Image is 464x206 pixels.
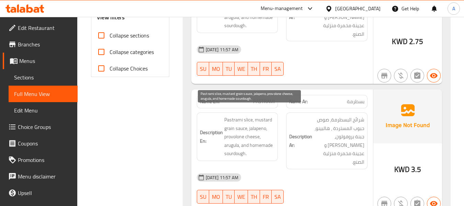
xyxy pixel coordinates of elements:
button: TU [223,190,235,204]
span: TH [251,64,257,74]
strong: Description En: [200,128,223,145]
span: Collapse sections [110,31,149,40]
span: MO [212,64,220,74]
span: Coupons [18,139,72,148]
button: WE [235,190,248,204]
span: Menus [19,57,72,65]
a: Edit Restaurant [3,20,78,36]
span: FR [263,192,269,202]
span: Collapse categories [110,48,154,56]
div: Menu-management [261,4,303,13]
span: A [452,5,455,12]
button: WE [235,62,248,76]
span: Full Menu View [14,90,72,98]
button: MO [209,62,223,76]
strong: Description Ar: [289,4,312,21]
span: Promotions [18,156,72,164]
span: Collapse Choices [110,64,148,73]
button: TH [248,190,260,204]
span: Edit Menu [14,106,72,115]
button: FR [260,62,272,76]
img: Ae5nvW7+0k+MAAAAAElFTkSuQmCC [373,89,442,143]
span: Branches [18,40,72,48]
a: Full Menu View [9,86,78,102]
button: TH [248,62,260,76]
a: Promotions [3,152,78,168]
span: MO [212,192,220,202]
button: Not has choices [410,69,424,83]
button: SA [272,190,284,204]
a: Sections [9,69,78,86]
span: KWD [394,163,410,176]
span: SA [274,192,281,202]
span: Pastrami slice, mustard grain sauce, jalapeno, provolone cheese, arugula, and homemade sourdough. [224,116,275,158]
span: SU [200,192,206,202]
button: SU [197,190,209,204]
span: Menu disclaimer [18,172,72,181]
span: TH [251,192,257,202]
button: Purchased item [394,69,408,83]
span: [DATE] 11:57 AM [203,46,241,53]
a: Menus [3,53,78,69]
strong: Name En: [200,98,219,105]
h3: View filters [97,13,125,21]
span: PASTRAMI [253,98,275,105]
a: Menu disclaimer [3,168,78,185]
span: TU [226,192,232,202]
span: Upsell [18,189,72,197]
span: Sections [14,73,72,82]
a: Upsell [3,185,78,201]
span: FR [263,64,269,74]
span: [DATE] 11:57 AM [203,174,241,181]
span: KWD [392,35,407,48]
a: Edit Menu [9,102,78,119]
div: [GEOGRAPHIC_DATA] [335,5,381,12]
span: SA [274,64,281,74]
span: WE [237,64,245,74]
button: FR [260,190,272,204]
a: Coupons [3,135,78,152]
span: 3.5 [411,163,421,176]
span: WE [237,192,245,202]
strong: Description Ar: [289,132,312,149]
strong: Name Ar: [289,98,308,105]
a: Choice Groups [3,119,78,135]
button: Available [427,69,441,83]
button: Not branch specific item [377,69,391,83]
span: شرائح البسطرمة، صوص حبوب المستردة ، هالبينو، جبنة بروفولون، [PERSON_NAME] و عجينة مخمرة منزلية ال... [314,116,364,166]
span: بسطرمة [347,98,364,105]
button: SU [197,62,209,76]
button: TU [223,62,235,76]
span: Choice Groups [18,123,72,131]
strong: Description En: [200,0,223,17]
span: TU [226,64,232,74]
span: Edit Restaurant [18,24,72,32]
button: SA [272,62,284,76]
span: 2.75 [409,35,423,48]
a: Branches [3,36,78,53]
span: SU [200,64,206,74]
button: MO [209,190,223,204]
